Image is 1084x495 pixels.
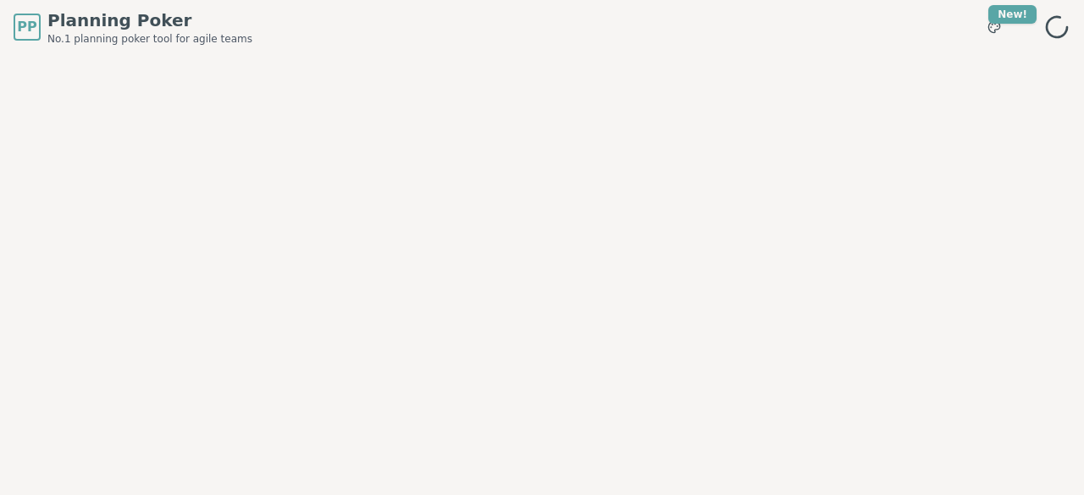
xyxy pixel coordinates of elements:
[17,17,36,37] span: PP
[988,5,1037,24] div: New!
[47,32,252,46] span: No.1 planning poker tool for agile teams
[979,12,1009,42] button: New!
[47,8,252,32] span: Planning Poker
[14,8,252,46] a: PPPlanning PokerNo.1 planning poker tool for agile teams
